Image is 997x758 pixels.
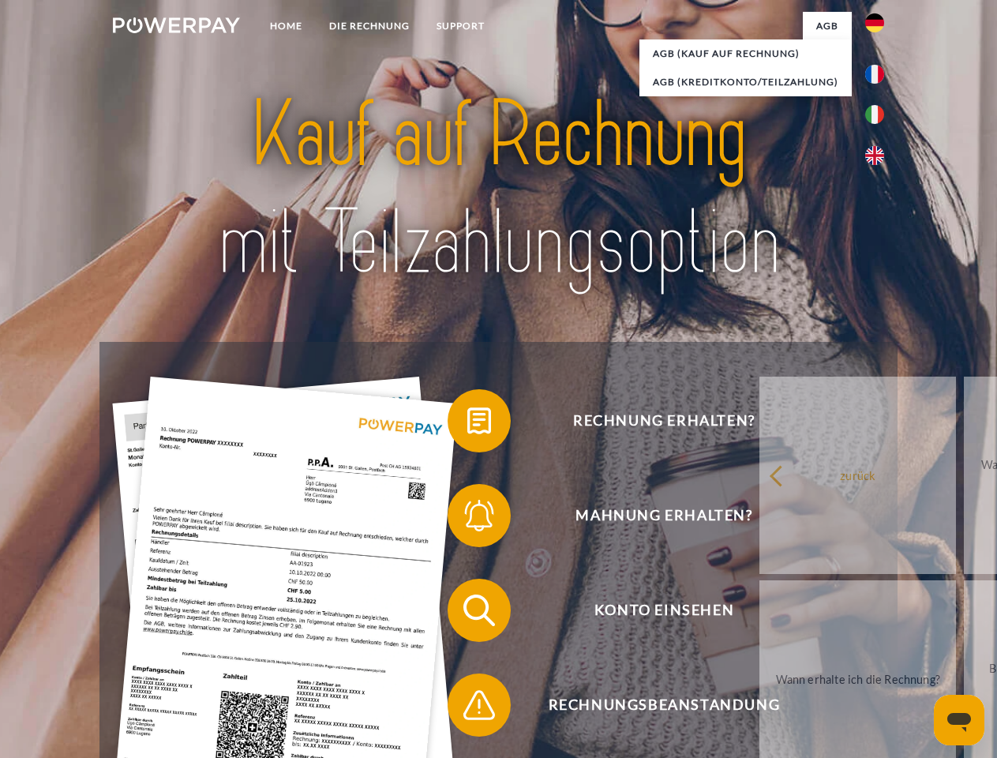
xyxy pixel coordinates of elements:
div: Wann erhalte ich die Rechnung? [769,668,946,689]
span: Mahnung erhalten? [470,484,857,547]
span: Konto einsehen [470,579,857,642]
img: de [865,13,884,32]
a: Home [257,12,316,40]
span: Rechnungsbeanstandung [470,674,857,737]
button: Mahnung erhalten? [448,484,858,547]
button: Rechnung erhalten? [448,389,858,452]
img: fr [865,65,884,84]
a: SUPPORT [423,12,498,40]
img: qb_warning.svg [459,685,499,725]
iframe: Schaltfläche zum Öffnen des Messaging-Fensters [934,695,984,745]
img: qb_bell.svg [459,496,499,535]
a: AGB (Kreditkonto/Teilzahlung) [639,68,852,96]
button: Konto einsehen [448,579,858,642]
img: qb_search.svg [459,591,499,630]
button: Rechnungsbeanstandung [448,674,858,737]
img: title-powerpay_de.svg [151,76,846,302]
a: AGB (Kauf auf Rechnung) [639,39,852,68]
img: en [865,146,884,165]
img: qb_bill.svg [459,401,499,441]
a: agb [803,12,852,40]
img: it [865,105,884,124]
div: zurück [769,464,946,486]
a: DIE RECHNUNG [316,12,423,40]
img: logo-powerpay-white.svg [113,17,240,33]
span: Rechnung erhalten? [470,389,857,452]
